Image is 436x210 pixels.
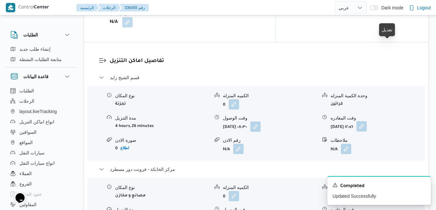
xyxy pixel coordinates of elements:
[332,193,426,200] p: Updated Successfully
[340,183,365,190] span: Completed
[223,103,225,107] b: 0
[34,5,49,10] b: Center
[8,199,74,210] button: المقاولين
[120,146,129,150] b: اطلاع
[223,194,225,199] b: 0
[119,4,149,12] button: 336455 رقم
[19,108,57,115] span: layout.liveTracking
[8,148,74,158] button: سيارات النقل
[331,115,425,121] div: وقت المغادره
[8,158,74,168] button: انواع سيارات النقل
[331,92,425,99] div: وحدة الكمية المنزله
[379,5,403,10] span: Dark mode
[99,165,414,173] button: مركز الخانكة - فرونت دور مسطرد
[8,179,74,189] button: الفروع
[382,26,392,34] div: تعديل
[407,1,433,14] button: Logout
[19,139,33,146] span: المواقع
[6,3,15,12] img: X8yXhbKr1z7QwAAAABJRU5ErkJggg==
[115,124,154,129] b: 4 hours, 26 minutes
[10,31,71,39] button: الطلبات
[6,184,27,204] iframe: chat widget
[223,115,317,121] div: وقت الوصول
[19,87,34,95] span: الطلبات
[23,73,49,80] h3: قاعدة البيانات
[10,73,71,80] button: قاعدة البيانات
[19,159,55,167] span: انواع سيارات النقل
[331,125,353,130] b: [DATE] ١٢:٥٦
[8,44,74,54] button: إنشاء طلب جديد
[8,168,74,179] button: العملاء
[110,74,139,81] span: قسم الشيخ زايد
[87,86,425,161] div: قسم الشيخ زايد
[8,106,74,117] button: layout.liveTracking
[8,54,74,65] button: متابعة الطلبات النشطة
[115,137,209,144] div: صورة الاذن
[223,92,317,99] div: الكميه المنزله
[118,144,132,152] button: اطلاع
[99,74,414,81] button: قسم الشيخ زايد
[115,92,209,99] div: نوع المكان
[110,18,118,26] b: N/A
[223,125,247,130] b: [DATE] ٠٨:٣٠
[19,180,32,188] span: الفروع
[8,117,74,127] button: انواع اماكن التنزيل
[331,147,338,152] b: N/A
[8,86,74,96] button: الطلبات
[8,96,74,106] button: الرحلات
[110,57,414,66] h3: تفاصيل اماكن التنزيل
[110,165,175,173] span: مركز الخانكة - فرونت دور مسطرد
[223,184,317,191] div: الكميه المنزله
[417,4,431,12] span: Logout
[76,4,99,12] button: الرئيسيه
[19,170,32,177] span: العملاء
[223,147,230,152] b: N/A
[23,31,38,39] h3: الطلبات
[19,149,45,157] span: سيارات النقل
[8,137,74,148] button: المواقع
[115,184,209,191] div: نوع المكان
[8,189,74,199] button: عقود العملاء
[115,194,146,198] b: مصانع و مخازن
[115,115,209,121] div: مدة التنزيل
[98,4,121,12] button: الرحلات
[8,127,74,137] button: السواقين
[19,190,42,198] span: عقود العملاء
[223,137,317,144] div: رقم الاذن
[19,201,37,208] span: المقاولين
[331,137,425,144] div: ملاحظات
[115,102,126,106] b: تجزئة
[19,56,62,63] span: متابعة الطلبات النشطة
[19,97,34,105] span: الرحلات
[331,102,343,106] b: كراتين
[5,44,76,67] div: الطلبات
[19,45,50,53] span: إنشاء طلب جديد
[19,128,37,136] span: السواقين
[115,146,118,151] b: 0
[332,182,426,190] div: Notification
[19,118,54,126] span: انواع اماكن التنزيل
